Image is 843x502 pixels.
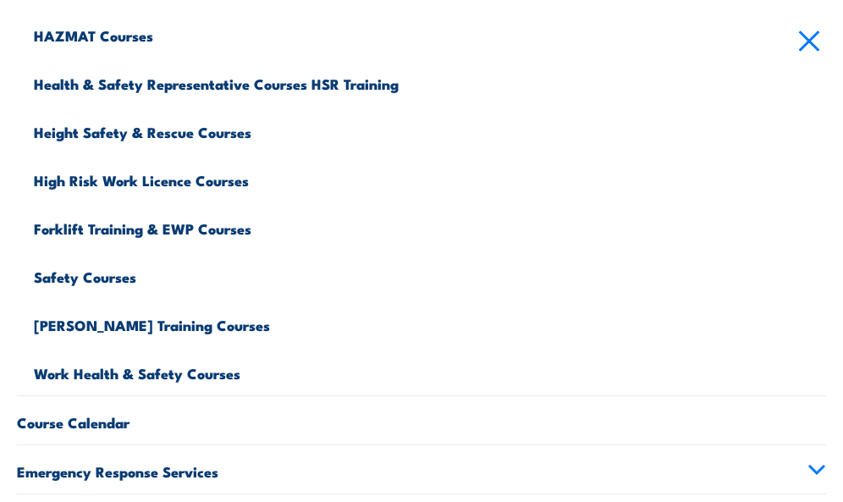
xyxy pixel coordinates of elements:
[17,396,826,444] a: Course Calendar
[34,347,826,395] a: Work Health & Safety Courses
[34,58,826,106] a: Health & Safety Representative Courses HSR Training
[17,445,826,494] a: Emergency Response Services
[34,9,826,58] a: HAZMAT Courses
[34,299,826,347] a: [PERSON_NAME] Training Courses
[34,251,826,299] a: Safety Courses
[34,154,826,202] a: High Risk Work Licence Courses
[34,106,826,154] a: Height Safety & Rescue Courses
[34,202,826,251] a: Forklift Training & EWP Courses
